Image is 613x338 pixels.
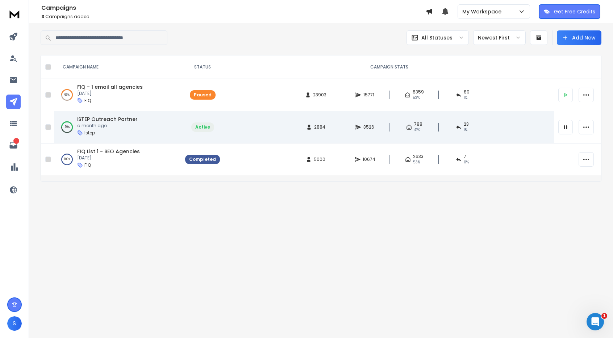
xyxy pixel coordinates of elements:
div: Completed [189,157,216,162]
span: 3 [41,13,44,20]
span: 3526 [363,124,374,130]
p: 59 % [64,124,70,131]
th: STATUS [181,55,224,79]
span: 2884 [314,124,325,130]
p: 1 [13,138,19,144]
span: 89 [464,89,470,95]
span: 1 [601,313,607,319]
span: 7 [464,154,466,159]
span: 8359 [413,89,424,95]
span: 0 % [464,159,469,165]
span: 53 % [413,159,420,165]
p: Campaigns added [41,14,426,20]
p: My Workspace [462,8,504,15]
p: FIQ [84,98,91,104]
div: Paused [194,92,212,98]
button: Get Free Credits [539,4,600,19]
a: FIQ - 1 email all agencies [77,83,143,91]
button: S [7,316,22,331]
span: 788 [414,121,422,127]
span: 15771 [363,92,374,98]
div: Active [195,124,210,130]
span: 53 % [413,95,420,101]
p: All Statuses [421,34,453,41]
p: a month ago [77,123,138,129]
th: CAMPAIGN NAME [54,55,181,79]
button: Newest First [473,30,526,45]
span: 41 % [414,127,420,133]
span: 10674 [363,157,375,162]
th: CAMPAIGN STATS [224,55,554,79]
p: [DATE] [77,155,140,161]
span: 23 [464,121,469,127]
button: Add New [557,30,601,45]
a: iSTEP Outreach Partner [77,116,138,123]
p: Get Free Credits [554,8,595,15]
img: logo [7,7,22,21]
span: 1 % [464,127,467,133]
h1: Campaigns [41,4,426,12]
p: FIQ [84,162,91,168]
span: 5000 [314,157,325,162]
span: 1 % [464,95,467,101]
td: 100%FIQ List 1 - SEO Agencies[DATE]FIQ [54,143,181,176]
span: 2633 [413,154,424,159]
td: 66%FIQ - 1 email all agencies[DATE]FIQ [54,79,181,111]
p: 66 % [64,91,70,99]
p: [DATE] [77,91,143,96]
a: FIQ List 1 - SEO Agencies [77,148,140,155]
iframe: Intercom live chat [587,313,604,330]
a: 1 [6,138,21,153]
p: Istep [84,130,95,136]
span: 23903 [313,92,326,98]
p: 100 % [64,156,70,163]
td: 59%iSTEP Outreach Partnera month agoIstep [54,111,181,143]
